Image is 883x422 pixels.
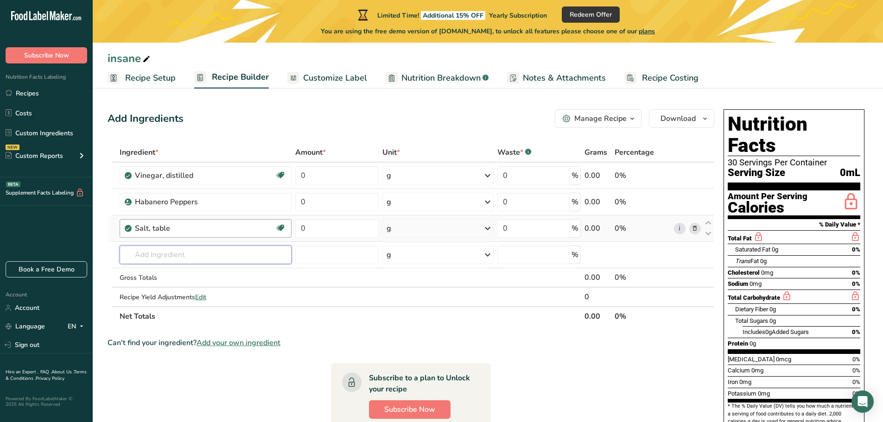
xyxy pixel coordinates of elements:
[574,113,627,124] div: Manage Recipe
[852,328,860,335] span: 0%
[584,196,611,208] div: 0.00
[135,223,251,234] div: Salt, table
[728,269,760,276] span: Cholesterol
[303,72,367,84] span: Customize Label
[387,223,391,234] div: g
[739,378,751,385] span: 0mg
[761,269,773,276] span: 0mg
[555,109,642,128] button: Manage Recipe
[639,27,655,36] span: plans
[728,356,775,363] span: [MEDICAL_DATA]
[6,47,87,63] button: Subscribe Now
[852,246,860,253] span: 0%
[570,10,612,19] span: Redeem Offer
[735,306,768,313] span: Dietary Fiber
[615,147,654,158] span: Percentage
[728,201,807,214] div: Calories
[751,367,763,374] span: 0mg
[401,72,481,84] span: Nutrition Breakdown
[6,145,19,150] div: NEW
[758,390,770,397] span: 0mg
[584,147,607,158] span: Grams
[125,72,176,84] span: Recipe Setup
[507,68,606,88] a: Notes & Attachments
[750,280,762,287] span: 0mg
[852,280,860,287] span: 0%
[24,50,69,60] span: Subscribe Now
[728,378,738,385] span: Iron
[728,219,860,230] section: % Daily Value *
[615,223,670,234] div: 0%
[728,280,748,287] span: Sodium
[421,11,485,20] span: Additional 15% OFF
[728,367,750,374] span: Calcium
[287,68,367,88] a: Customize Label
[840,167,860,179] span: 0mL
[852,306,860,313] span: 0%
[584,272,611,283] div: 0.00
[135,170,251,181] div: Vinegar, distilled
[212,71,269,83] span: Recipe Builder
[615,196,670,208] div: 0%
[649,109,714,128] button: Download
[387,249,391,260] div: g
[728,390,756,397] span: Potassium
[195,293,206,302] span: Edit
[728,235,752,242] span: Total Fat
[6,369,38,375] a: Hire an Expert .
[852,367,860,374] span: 0%
[728,158,860,167] div: 30 Servings Per Container
[772,246,778,253] span: 0g
[728,192,807,201] div: Amount Per Serving
[497,147,531,158] div: Waste
[562,6,620,23] button: Redeem Offer
[40,369,51,375] a: FAQ .
[321,26,655,36] span: You are using the free demo version of [DOMAIN_NAME], to unlock all features please choose one of...
[120,273,292,283] div: Gross Totals
[118,306,583,326] th: Net Totals
[387,170,391,181] div: g
[750,340,756,347] span: 0g
[6,182,20,187] div: BETA
[120,147,159,158] span: Ingredient
[674,223,686,234] a: i
[624,68,699,88] a: Recipe Costing
[615,170,670,181] div: 0%
[108,337,714,348] div: Can't find your ingredient?
[135,196,251,208] div: Habanero Peppers
[852,378,860,385] span: 0%
[68,321,87,332] div: EN
[36,375,64,382] a: Privacy Policy
[6,261,87,277] a: Book a Free Demo
[120,292,292,302] div: Recipe Yield Adjustments
[769,306,776,313] span: 0g
[852,356,860,363] span: 0%
[728,167,785,179] span: Serving Size
[769,317,776,324] span: 0g
[356,9,547,20] div: Limited Time!
[523,72,606,84] span: Notes & Attachments
[382,147,400,158] span: Unit
[661,113,696,124] span: Download
[728,340,748,347] span: Protein
[735,246,770,253] span: Saturated Fat
[735,258,759,265] span: Fat
[108,68,176,88] a: Recipe Setup
[6,396,87,407] div: Powered By FoodLabelMaker © 2025 All Rights Reserved
[369,400,451,419] button: Subscribe Now
[6,151,63,161] div: Custom Reports
[584,223,611,234] div: 0.00
[489,11,547,20] span: Yearly Subscription
[765,328,772,335] span: 0g
[387,196,391,208] div: g
[615,272,670,283] div: 0%
[735,317,768,324] span: Total Sugars
[584,291,611,302] div: 0
[197,337,280,348] span: Add your own ingredient
[743,328,809,335] span: Includes Added Sugars
[108,111,184,126] div: Add Ingredients
[6,369,87,382] a: Terms & Conditions .
[51,369,74,375] a: About Us .
[852,390,860,397] span: 0%
[386,68,489,88] a: Nutrition Breakdown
